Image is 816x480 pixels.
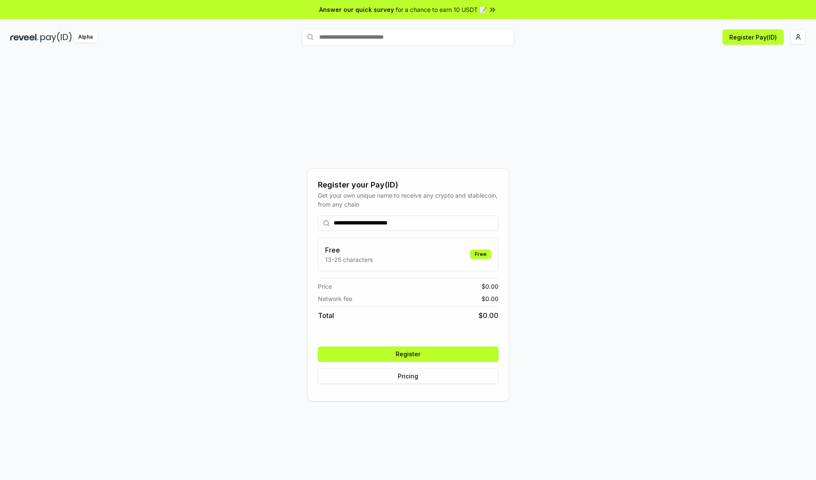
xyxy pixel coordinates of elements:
[318,310,334,321] span: Total
[319,5,394,14] span: Answer our quick survey
[318,191,499,209] div: Get your own unique name to receive any crypto and stablecoin, from any chain
[325,245,373,255] h3: Free
[482,294,499,303] span: $ 0.00
[396,5,487,14] span: for a chance to earn 10 USDT 📝
[482,282,499,291] span: $ 0.00
[722,29,784,45] button: Register Pay(ID)
[479,310,499,321] span: $ 0.00
[318,282,332,291] span: Price
[10,32,39,43] img: reveel_dark
[318,179,499,191] div: Register your Pay(ID)
[318,347,499,362] button: Register
[318,294,352,303] span: Network fee
[325,255,373,264] p: 13-25 characters
[74,32,97,43] div: Alpha
[470,250,491,259] div: Free
[318,369,499,384] button: Pricing
[40,32,72,43] img: pay_id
